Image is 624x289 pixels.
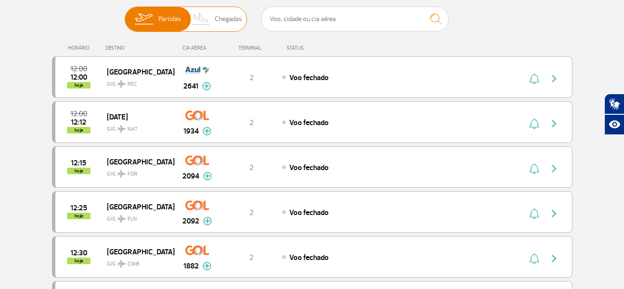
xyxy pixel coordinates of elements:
[118,215,126,222] img: destiny_airplane.svg
[183,260,199,272] span: 1882
[118,80,126,88] img: destiny_airplane.svg
[107,111,167,123] span: [DATE]
[129,7,158,31] img: slider-embarque
[549,73,560,84] img: seta-direita-painel-voo.svg
[67,82,90,89] span: hoje
[70,74,87,81] span: 2025-09-29 12:00:06
[604,94,624,114] button: Abrir tradutor de língua de sinais.
[249,253,254,262] span: 2
[203,262,211,270] img: mais-info-painel-voo.svg
[128,170,137,178] span: FOR
[604,114,624,135] button: Abrir recursos assistivos.
[529,253,539,264] img: sino-painel-voo.svg
[249,163,254,172] span: 2
[529,118,539,129] img: sino-painel-voo.svg
[221,45,282,51] div: TERMINAL
[182,215,199,227] span: 2092
[128,80,137,89] span: REC
[107,156,167,168] span: [GEOGRAPHIC_DATA]
[529,73,539,84] img: sino-painel-voo.svg
[261,7,449,31] input: Voo, cidade ou cia aérea
[529,208,539,219] img: sino-painel-voo.svg
[107,165,167,178] span: GIG
[289,208,329,217] span: Voo fechado
[158,7,181,31] span: Partidas
[107,66,167,78] span: [GEOGRAPHIC_DATA]
[604,94,624,135] div: Plugin de acessibilidade da Hand Talk.
[289,163,329,172] span: Voo fechado
[55,45,106,51] div: HORÁRIO
[549,208,560,219] img: seta-direita-painel-voo.svg
[215,7,242,31] span: Chegadas
[203,217,212,225] img: mais-info-painel-voo.svg
[289,253,329,262] span: Voo fechado
[107,210,167,223] span: GIG
[67,258,90,264] span: hoje
[71,160,86,166] span: 2025-09-29 12:15:00
[105,45,174,51] div: DESTINO
[203,127,211,135] img: mais-info-painel-voo.svg
[174,45,221,51] div: CIA AÉREA
[107,120,167,133] span: GIG
[203,172,212,180] img: mais-info-painel-voo.svg
[128,125,138,133] span: NAT
[107,255,167,268] span: GIG
[289,118,329,127] span: Voo fechado
[549,253,560,264] img: seta-direita-painel-voo.svg
[118,260,126,267] img: destiny_airplane.svg
[128,260,139,268] span: CWB
[549,163,560,174] img: seta-direita-painel-voo.svg
[71,119,86,126] span: 2025-09-29 12:12:00
[202,82,211,90] img: mais-info-painel-voo.svg
[67,213,90,219] span: hoje
[128,215,137,223] span: FLN
[529,163,539,174] img: sino-painel-voo.svg
[67,168,90,174] span: hoje
[549,118,560,129] img: seta-direita-painel-voo.svg
[249,118,254,127] span: 2
[67,127,90,133] span: hoje
[118,125,126,133] img: destiny_airplane.svg
[118,170,126,178] img: destiny_airplane.svg
[249,208,254,217] span: 2
[249,73,254,82] span: 2
[107,245,167,258] span: [GEOGRAPHIC_DATA]
[183,126,199,137] span: 1934
[70,111,87,117] span: 2025-09-29 12:00:00
[107,200,167,213] span: [GEOGRAPHIC_DATA]
[188,7,215,31] img: slider-desembarque
[289,73,329,82] span: Voo fechado
[70,66,87,72] span: 2025-09-29 12:00:00
[70,205,87,211] span: 2025-09-29 12:25:00
[282,45,358,51] div: STATUS
[183,81,198,92] span: 2641
[182,170,199,182] span: 2094
[107,75,167,89] span: GIG
[70,250,87,256] span: 2025-09-29 12:30:00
